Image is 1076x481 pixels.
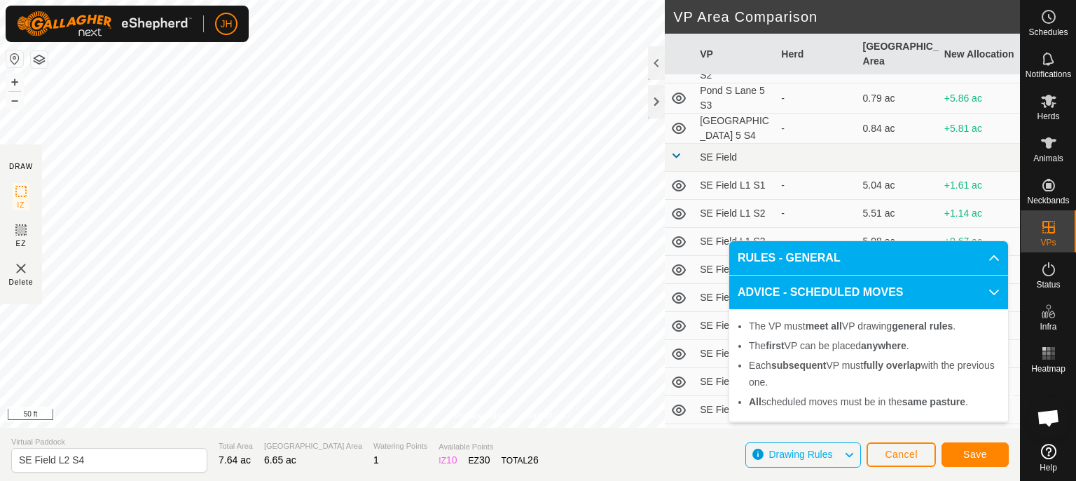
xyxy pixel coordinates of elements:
h2: VP Area Comparison [673,8,1020,25]
td: +0.67 ac [939,228,1020,256]
span: Heatmap [1031,365,1065,373]
b: general rules [892,320,953,332]
th: Herd [775,34,857,75]
div: IZ [439,453,457,468]
span: Cancel [885,449,918,460]
span: Status [1036,280,1060,289]
td: Pond S Lane 5 S3 [694,83,775,114]
td: 5.04 ac [857,172,939,200]
p-accordion-content: ADVICE - SCHEDULED MOVES [729,309,1008,421]
span: Total Area [219,440,253,452]
span: Save [963,449,987,460]
th: New Allocation [939,34,1020,75]
span: 26 [527,454,539,466]
span: Schedules [1028,28,1068,36]
span: VPs [1040,238,1056,247]
span: EZ [16,238,27,249]
span: IZ [18,200,25,210]
a: Contact Us [524,409,565,422]
span: Available Points [439,441,538,453]
a: Privacy Policy [455,409,507,422]
td: 5.98 ac [857,228,939,256]
b: first [766,340,784,351]
td: SE Field L1 S6 [694,312,775,340]
td: 0.79 ac [857,83,939,114]
td: SE Field L1 S3 [694,228,775,256]
span: Herds [1037,112,1059,121]
b: anywhere [861,340,906,351]
span: Notifications [1026,70,1071,79]
th: [GEOGRAPHIC_DATA] Area [857,34,939,75]
span: Delete [9,277,34,287]
p-accordion-header: ADVICE - SCHEDULED MOVES [729,276,1008,309]
td: +1.21 ac [939,424,1020,452]
button: Reset Map [6,50,23,67]
div: - [781,121,851,136]
div: - [781,206,851,221]
td: 5.51 ac [857,200,939,228]
td: SE Field L2 S2 [694,424,775,452]
span: Infra [1040,323,1056,331]
button: – [6,92,23,109]
span: ADVICE - SCHEDULED MOVES [738,284,903,301]
button: Map Layers [31,51,48,68]
span: JH [220,17,232,32]
td: SE Field L1 S5 [694,284,775,312]
li: The VP must VP drawing . [749,318,1000,334]
button: Save [941,442,1009,467]
span: 6.65 ac [264,454,296,466]
td: SE Field L1 S8 [694,368,775,396]
div: - [781,178,851,193]
td: SE Field L1 S2 [694,200,775,228]
img: VP [13,260,29,277]
th: VP [694,34,775,75]
span: SE Field [700,151,737,163]
b: fully overlap [863,360,920,371]
li: Each VP must with the previous one. [749,357,1000,391]
td: +5.86 ac [939,83,1020,114]
span: Help [1040,463,1057,472]
button: + [6,74,23,90]
img: Gallagher Logo [17,11,192,36]
td: +1.61 ac [939,172,1020,200]
span: 30 [479,454,490,466]
span: Drawing Rules [768,449,832,460]
span: 7.64 ac [219,454,251,466]
td: [GEOGRAPHIC_DATA] 5 S4 [694,114,775,144]
div: DRAW [9,161,33,172]
p-accordion-header: RULES - GENERAL [729,241,1008,275]
td: +1.14 ac [939,200,1020,228]
li: scheduled moves must be in the . [749,393,1000,410]
span: 1 [373,454,379,466]
button: Cancel [867,442,936,467]
span: 10 [446,454,457,466]
span: RULES - GENERAL [738,250,841,266]
td: SE Field L1 S1 [694,172,775,200]
td: SE Field L1 S7 [694,340,775,368]
td: 0.84 ac [857,114,939,144]
li: The VP can be placed . [749,337,1000,354]
b: same pasture [902,396,965,407]
td: SE Field L1 S4 [694,256,775,284]
div: Open chat [1028,397,1070,439]
b: subsequent [771,360,827,371]
span: Virtual Paddock [11,436,207,448]
span: Animals [1033,154,1063,163]
span: Watering Points [373,440,427,452]
div: - [781,91,851,106]
b: All [749,396,761,407]
div: EZ [469,453,490,468]
td: 5.44 ac [857,424,939,452]
b: meet all [806,320,842,332]
span: [GEOGRAPHIC_DATA] Area [264,440,362,452]
td: SE Field L2 S1 [694,396,775,424]
div: - [781,234,851,249]
td: +5.81 ac [939,114,1020,144]
span: Neckbands [1027,196,1069,205]
div: TOTAL [502,453,539,468]
a: Help [1021,438,1076,477]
